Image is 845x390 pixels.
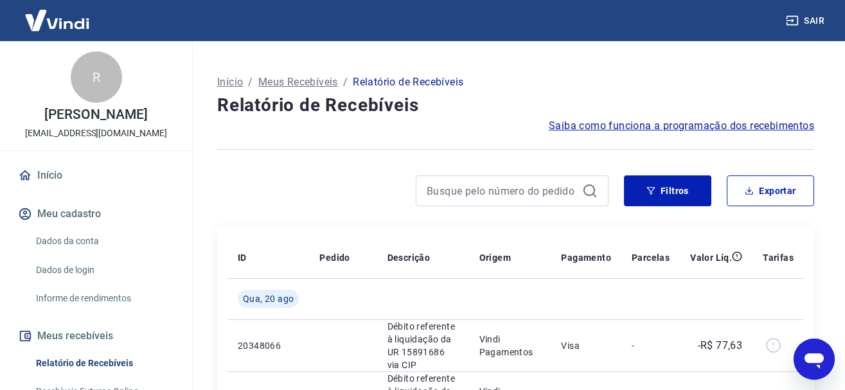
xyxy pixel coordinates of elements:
[479,333,541,359] p: Vindi Pagamentos
[15,200,177,228] button: Meu cadastro
[763,251,794,264] p: Tarifas
[427,181,577,200] input: Busque pelo número do pedido
[31,228,177,254] a: Dados da conta
[31,257,177,283] a: Dados de login
[15,161,177,190] a: Início
[727,175,814,206] button: Exportar
[31,350,177,377] a: Relatório de Recebíveis
[217,75,243,90] a: Início
[632,339,670,352] p: -
[549,118,814,134] a: Saiba como funciona a programação dos recebimentos
[258,75,338,90] a: Meus Recebíveis
[238,339,299,352] p: 20348066
[783,9,830,33] button: Sair
[632,251,670,264] p: Parcelas
[248,75,253,90] p: /
[561,339,611,352] p: Visa
[698,338,743,353] p: -R$ 77,63
[624,175,711,206] button: Filtros
[31,285,177,312] a: Informe de rendimentos
[243,292,294,305] span: Qua, 20 ago
[343,75,348,90] p: /
[44,108,147,121] p: [PERSON_NAME]
[15,322,177,350] button: Meus recebíveis
[25,127,167,140] p: [EMAIL_ADDRESS][DOMAIN_NAME]
[794,339,835,380] iframe: Botão para abrir a janela de mensagens
[387,251,431,264] p: Descrição
[319,251,350,264] p: Pedido
[353,75,463,90] p: Relatório de Recebíveis
[479,251,511,264] p: Origem
[217,93,814,118] h4: Relatório de Recebíveis
[387,320,459,371] p: Débito referente à liquidação da UR 15891686 via CIP
[71,51,122,103] div: R
[15,1,99,40] img: Vindi
[690,251,732,264] p: Valor Líq.
[561,251,611,264] p: Pagamento
[238,251,247,264] p: ID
